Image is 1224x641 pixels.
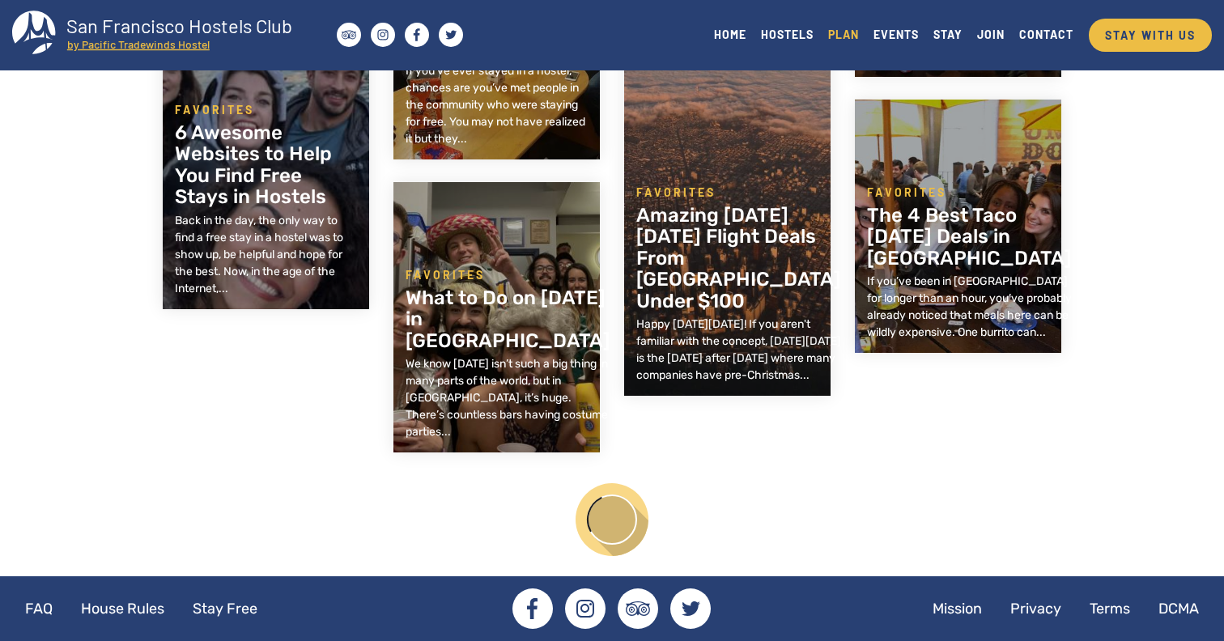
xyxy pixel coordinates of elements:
[855,100,1061,353] a: Favorites The 4 Best Taco [DATE] Deals in [GEOGRAPHIC_DATA] If you’ve been in [GEOGRAPHIC_DATA] f...
[920,588,995,629] a: Mission
[175,212,357,297] div: Back in the day, the only way to find a free stay in a hostel was to show up, be helpful and hope...
[618,588,658,629] a: Tripadvisor
[406,62,588,147] div: If you’ve ever stayed in a hostel, chances are you’ve met people in the community who were stayin...
[821,23,866,45] a: PLAN
[66,14,292,37] tspan: San Francisco Hostels Club
[997,588,1074,629] a: Privacy
[1145,588,1212,629] a: DCMA
[12,11,308,59] a: San Francisco Hostels Club by Pacific Tradewinds Hostel
[867,273,1072,341] div: If you’ve been in [GEOGRAPHIC_DATA] for longer than an hour, you’ve probably already noticed that...
[670,588,711,629] a: Twitter
[1089,19,1212,52] a: STAY WITH US
[707,23,754,45] a: HOME
[867,205,1072,269] h2: The 4 Best Taco [DATE] Deals in [GEOGRAPHIC_DATA]
[393,182,600,452] a: Favorites What to Do on [DATE] in [GEOGRAPHIC_DATA] We know [DATE] isn’t such a big thing in many...
[636,185,716,205] span: Favorites
[406,355,610,440] div: We know [DATE] isn’t such a big thing in many parts of the world, but in [GEOGRAPHIC_DATA], it’s ...
[406,267,485,287] span: Favorites
[867,185,946,205] span: Favorites
[175,102,254,122] span: Favorites
[1012,23,1081,45] a: CONTACT
[68,588,177,629] a: House Rules
[970,23,1012,45] a: JOIN
[754,23,821,45] a: HOSTELS
[67,37,210,51] tspan: by Pacific Tradewinds Hostel
[866,23,926,45] a: EVENTS
[565,588,606,629] a: Instagram
[12,588,66,629] a: FAQ
[512,588,553,629] a: Facebook
[636,205,841,312] h2: Amazing [DATE][DATE] Flight Deals From [GEOGRAPHIC_DATA] Under $100
[406,287,610,351] h2: What to Do on [DATE] in [GEOGRAPHIC_DATA]
[572,479,652,560] img: loading...
[1077,588,1143,629] a: Terms
[175,122,357,208] h2: 6 Awesome Websites to Help You Find Free Stays in Hostels
[180,588,270,629] a: Stay Free
[926,23,970,45] a: STAY
[636,316,841,384] div: Happy [DATE][DATE]! If you aren't familiar with the concept, [DATE][DATE] is the [DATE] after [DA...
